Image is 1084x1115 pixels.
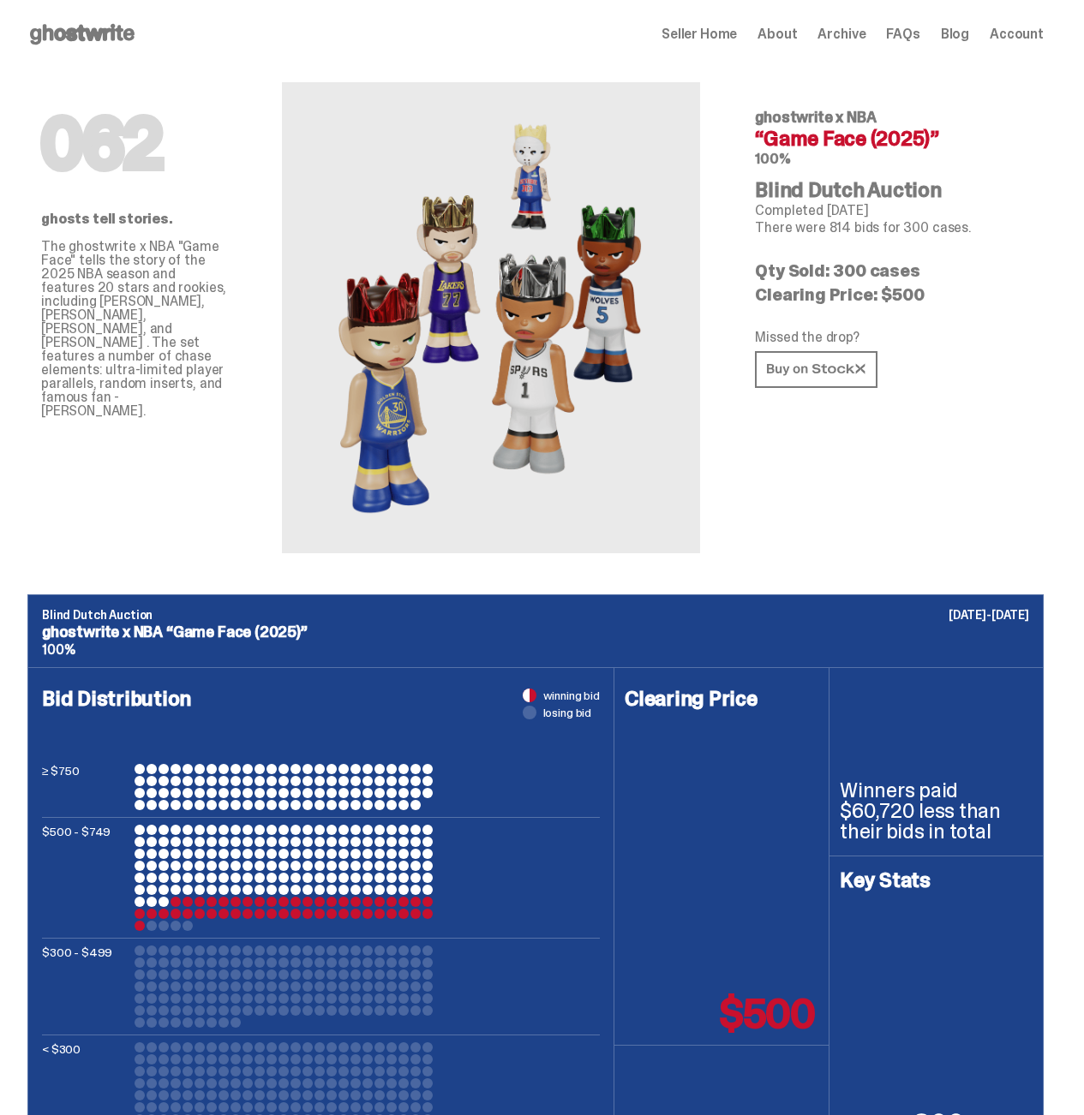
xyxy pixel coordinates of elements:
span: 100% [755,150,790,168]
span: ghostwrite x NBA [755,107,876,128]
p: ghosts tell stories. [41,212,227,226]
a: About [758,27,797,41]
a: Account [990,27,1044,41]
p: $500 - $749 [42,825,128,931]
p: $300 - $499 [42,945,128,1028]
h1: 062 [41,110,227,178]
p: Clearing Price: $500 [755,286,1030,303]
h4: Key Stats [840,870,1033,891]
p: Qty Sold: 300 cases [755,262,1030,279]
a: FAQs [886,27,919,41]
p: Winners paid $60,720 less than their bids in total [840,780,1033,842]
a: Seller Home [662,27,737,41]
p: [DATE]-[DATE] [949,609,1029,621]
h4: Bid Distribution [42,689,600,764]
p: Completed [DATE] [755,204,1030,218]
span: 100% [42,641,75,659]
span: winning bid [543,689,600,701]
p: There were 814 bids for 300 cases. [755,221,1030,235]
a: Archive [817,27,865,41]
p: The ghostwrite x NBA "Game Face" tells the story of the 2025 NBA season and features 20 stars and... [41,240,227,418]
h4: Clearing Price [625,689,818,709]
p: ≥ $750 [42,764,128,810]
p: $500 [720,993,815,1035]
h4: Blind Dutch Auction [755,180,1030,200]
p: ghostwrite x NBA “Game Face (2025)” [42,624,1029,640]
span: losing bid [543,707,592,718]
p: Missed the drop? [755,331,1030,344]
h4: “Game Face (2025)” [755,128,1030,149]
p: Blind Dutch Auction [42,609,1029,621]
a: Blog [941,27,969,41]
img: NBA&ldquo;Game Face (2025)&rdquo; [302,82,680,553]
